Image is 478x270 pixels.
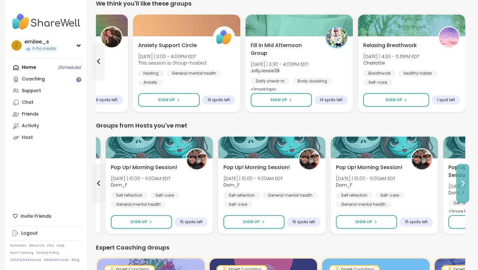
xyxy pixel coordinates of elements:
img: JollyJessie38 [326,27,347,47]
img: ShareWell Nav Logo [10,10,83,33]
a: Safety Resources [10,258,41,262]
span: [DATE] | 10:00 - 11:00AM EDT [111,175,170,182]
span: Pop Up! Morning Session! [111,164,177,171]
span: Relaxing Breathwork [363,42,417,49]
span: Anxiety Support Circle [138,42,197,49]
a: Host [10,132,83,143]
div: Support [22,88,41,94]
a: About Us [29,243,45,248]
div: Self reflection [111,192,148,199]
b: Dom_F [448,190,465,196]
img: Jasmine95 [101,27,122,47]
span: 15 spots left [405,219,428,225]
a: Redeem Code [44,258,69,262]
span: [DATE] | 4:30 - 5:15PM EDT [363,53,419,60]
a: Coaching [10,73,83,85]
b: Dom_F [223,182,240,188]
img: Dom_F [412,149,432,169]
div: Expert Coaching Groups [96,243,465,252]
div: Invite Friends [10,210,83,222]
div: General mental health [111,201,166,208]
div: Host [22,134,33,141]
span: [DATE] | 3:30 - 4:00PM EDT [251,61,308,67]
div: Self-care [375,192,404,199]
img: CharIotte [439,27,459,47]
span: Sign Up [385,97,402,103]
div: Healthy habits [398,70,437,77]
img: Dom_F [187,149,207,169]
div: Chat [22,99,33,106]
a: Logout [10,227,83,239]
img: Dom_F [299,149,319,169]
div: Anxiety [138,79,163,86]
button: Sign Up [111,215,172,229]
span: 15 spots left [180,219,203,225]
a: Host Training [10,251,33,255]
a: Friends [10,108,83,120]
a: Referrals [10,243,26,248]
a: Chat [10,97,83,108]
span: Pop Up! Morning Session! [223,164,290,171]
img: ShareWell [214,27,234,47]
b: CharIotte [363,60,385,66]
span: Pop Up! Morning Session! [336,164,402,171]
div: Friends [22,111,39,117]
span: Sign Up [130,219,147,225]
span: 13 spots left [207,97,230,103]
span: Sign Up [355,219,372,225]
b: Dom_F [336,182,352,188]
span: [DATE] | 10:00 - 11:00AM EDT [223,175,283,182]
span: 0 Pro credits [32,46,56,52]
div: Self-care [150,192,179,199]
span: e [15,41,18,50]
button: Sign Up [223,215,285,229]
span: Sign Up [158,97,175,103]
span: 14 spots left [320,97,342,103]
a: Activity [10,120,83,132]
div: Self-care [363,79,392,86]
button: Sign Up [138,93,200,107]
span: 1 spot left [437,97,455,103]
span: Sign Up [270,97,287,103]
span: Sign Up [243,219,260,225]
a: Support [10,85,83,97]
div: Activity [22,123,39,129]
iframe: Spotlight [76,77,81,82]
b: JollyJessie38 [251,67,280,74]
div: emilee_s [24,38,58,45]
button: Sign Up [336,215,397,229]
div: Coaching [22,76,45,82]
div: General mental health [336,201,391,208]
b: Dom_F [111,182,127,188]
div: Logout [21,230,38,237]
span: [DATE] | 3:00 - 4:00PM EDT [138,53,206,60]
div: Healing [138,70,164,77]
button: Sign Up [363,93,429,107]
button: Sign Up [251,93,312,107]
a: Blog [72,258,79,262]
span: 6 spots left [96,97,117,103]
div: Groups from Hosts you've met [96,121,465,130]
a: FAQ [47,243,54,248]
div: Daily check-in [251,78,290,84]
span: This session is Group-hosted [138,60,206,66]
div: Body doubling [292,78,332,84]
div: Breathwork [363,70,396,77]
div: Self reflection [336,192,373,199]
div: General mental health [166,70,221,77]
span: 15 spots left [292,219,315,225]
div: General mental health [263,192,318,199]
a: Safety Policy [36,251,59,255]
span: [DATE] | 10:00 - 11:00AM EDT [336,175,395,182]
span: Fill In Mid Afternoon Group [251,42,318,57]
a: Help [57,243,64,248]
div: Self-care [223,201,252,208]
div: Self reflection [223,192,260,199]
